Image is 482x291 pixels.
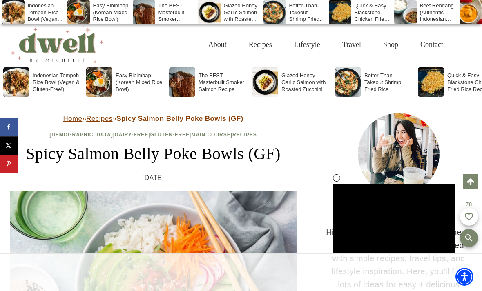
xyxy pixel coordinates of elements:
[10,26,104,63] img: DWELL by michelle
[197,31,238,58] a: About
[283,31,331,58] a: Lifestyle
[455,268,473,286] div: Accessibility Menu
[86,115,112,122] a: Recipes
[238,31,283,58] a: Recipes
[49,132,113,138] a: [DEMOGRAPHIC_DATA]
[63,115,82,122] a: Home
[197,31,454,58] nav: Primary Navigation
[331,31,372,58] a: Travel
[10,142,297,166] h1: Spicy Salmon Belly Poke Bowls (GF)
[143,173,164,183] time: [DATE]
[232,132,257,138] a: Recipes
[176,262,306,283] iframe: Advertisement
[150,132,190,138] a: Gluten-Free
[115,132,148,138] a: Dairy-Free
[191,132,230,138] a: Main Course
[372,31,409,58] a: Shop
[63,115,243,122] span: » »
[325,203,472,218] h3: HI THERE
[409,31,454,58] a: Contact
[463,174,478,189] a: Scroll to top
[49,132,257,138] span: | | | |
[116,115,243,122] strong: Spicy Salmon Belly Poke Bowls (GF)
